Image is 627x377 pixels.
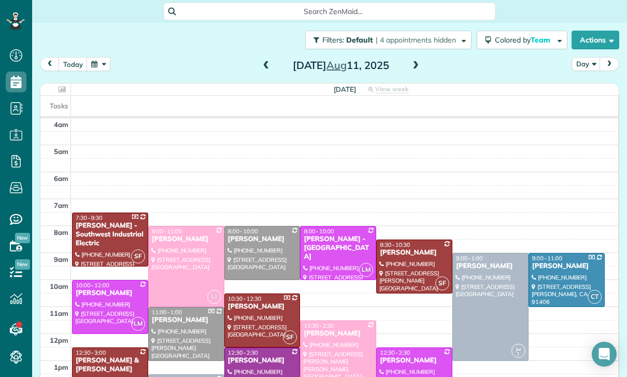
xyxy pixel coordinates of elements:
[75,356,145,374] div: [PERSON_NAME] & [PERSON_NAME]
[228,228,258,235] span: 8:00 - 10:00
[592,342,617,367] div: Open Intercom Messenger
[54,201,68,210] span: 7am
[322,35,344,45] span: Filters:
[516,346,521,352] span: JM
[303,329,373,338] div: [PERSON_NAME]
[380,241,410,248] span: 8:30 - 10:30
[346,35,374,45] span: Default
[532,255,562,262] span: 9:00 - 11:00
[75,289,145,298] div: [PERSON_NAME]
[326,59,347,72] span: Aug
[477,31,567,49] button: Colored byTeam
[227,235,297,244] div: [PERSON_NAME]
[334,85,356,93] span: [DATE]
[152,228,182,235] span: 8:00 - 11:00
[152,309,182,316] span: 11:00 - 1:00
[380,349,410,356] span: 12:30 - 2:30
[59,57,88,71] button: today
[15,259,30,270] span: New
[572,31,619,49] button: Actions
[588,290,602,304] span: CT
[283,330,297,344] span: SF
[300,31,472,49] a: Filters: Default | 4 appointments hidden
[379,248,449,257] div: [PERSON_NAME]
[495,35,554,45] span: Colored by
[435,276,449,290] span: SF
[375,85,408,93] span: View week
[227,302,297,311] div: [PERSON_NAME]
[455,262,525,271] div: [PERSON_NAME]
[572,57,601,71] button: Day
[456,255,483,262] span: 9:00 - 1:00
[75,221,145,248] div: [PERSON_NAME] - Southwest Industrial Electric
[304,322,334,329] span: 11:30 - 2:30
[76,214,103,221] span: 7:30 - 9:30
[151,235,221,244] div: [PERSON_NAME]
[376,35,456,45] span: | 4 appointments hidden
[305,31,472,49] button: Filters: Default | 4 appointments hidden
[50,309,68,317] span: 11am
[532,262,602,271] div: [PERSON_NAME]
[76,282,109,289] span: 10:00 - 12:00
[54,120,68,129] span: 4am
[54,228,68,236] span: 8am
[151,316,221,325] div: [PERSON_NAME]
[304,228,334,235] span: 8:00 - 10:00
[207,290,221,304] span: LI
[50,282,68,290] span: 10am
[54,363,68,371] span: 1pm
[131,317,145,331] span: LM
[379,356,449,365] div: [PERSON_NAME]
[40,57,60,71] button: prev
[228,349,258,356] span: 12:30 - 2:30
[76,349,106,356] span: 12:30 - 3:00
[531,35,552,45] span: Team
[600,57,619,71] button: next
[50,102,68,110] span: Tasks
[54,174,68,183] span: 6am
[50,336,68,344] span: 12pm
[303,235,373,261] div: [PERSON_NAME] - [GEOGRAPHIC_DATA]
[15,233,30,243] span: New
[54,147,68,156] span: 5am
[276,60,406,71] h2: [DATE] 11, 2025
[359,263,373,277] span: LM
[131,249,145,263] span: SF
[227,356,297,365] div: [PERSON_NAME]
[54,255,68,263] span: 9am
[512,350,525,359] small: 2
[228,295,262,302] span: 10:30 - 12:30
